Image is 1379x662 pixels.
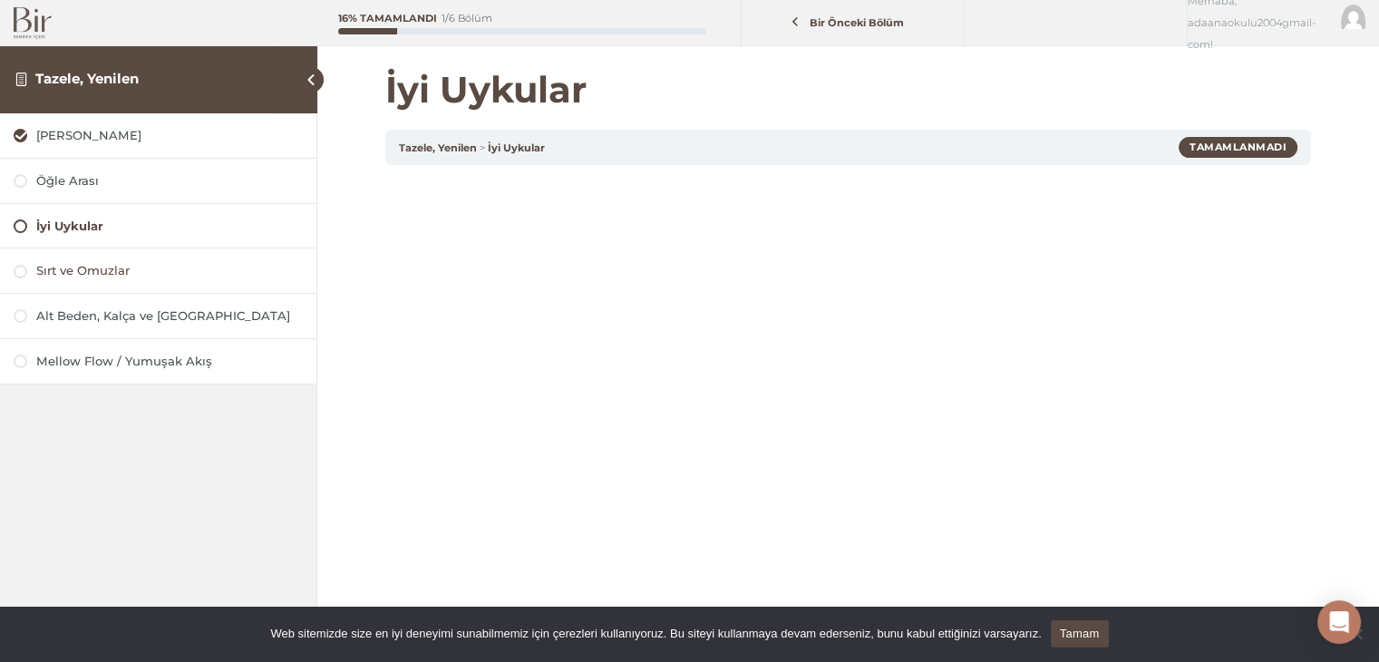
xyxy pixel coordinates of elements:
span: Bir Önceki Bölüm [800,16,915,29]
div: [PERSON_NAME] [36,127,303,144]
a: Öğle Arası [14,172,303,190]
h1: İyi Uykular [385,68,1311,112]
a: İyi Uykular [14,218,303,235]
img: Bir Logo [14,7,52,39]
div: Alt Beden, Kalça ve [GEOGRAPHIC_DATA] [36,307,303,325]
span: Web sitemizde size en iyi deneyimi sunabilmemiz için çerezleri kullanıyoruz. Bu siteyi kullanmaya... [270,625,1041,643]
a: Bir Önceki Bölüm [746,6,959,40]
div: Sırt ve Omuzlar [36,262,303,279]
a: Alt Beden, Kalça ve [GEOGRAPHIC_DATA] [14,307,303,325]
a: Mellow Flow / Yumuşak Akış [14,353,303,370]
a: İyi Uykular [488,141,545,154]
div: Mellow Flow / Yumuşak Akış [36,353,303,370]
div: Öğle Arası [36,172,303,190]
div: İyi Uykular [36,218,303,235]
a: Sırt ve Omuzlar [14,262,303,279]
a: Tamam [1051,620,1109,647]
div: 16% Tamamlandı [338,14,437,24]
div: 1/6 Bölüm [442,14,492,24]
div: Open Intercom Messenger [1317,600,1361,644]
a: Tazele, Yenilen [35,70,139,87]
div: Tamamlanmadı [1179,137,1297,157]
a: Tazele, Yenilen [399,141,477,154]
a: [PERSON_NAME] [14,127,303,144]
